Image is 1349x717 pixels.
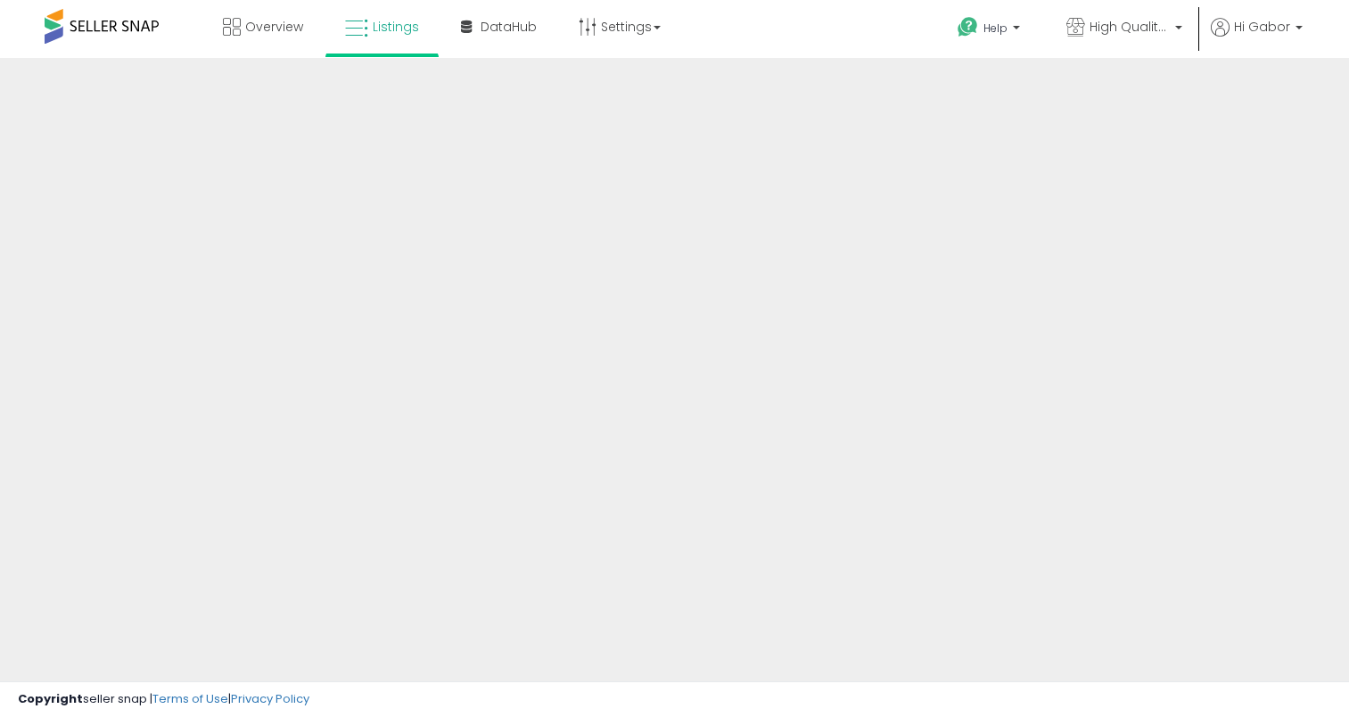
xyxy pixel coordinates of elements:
[231,690,309,707] a: Privacy Policy
[373,18,419,36] span: Listings
[1090,18,1170,36] span: High Quality Good Prices
[18,690,83,707] strong: Copyright
[983,21,1008,36] span: Help
[1211,18,1303,58] a: Hi Gabor
[152,690,228,707] a: Terms of Use
[245,18,303,36] span: Overview
[1234,18,1290,36] span: Hi Gabor
[481,18,537,36] span: DataHub
[18,691,309,708] div: seller snap | |
[943,3,1038,58] a: Help
[957,16,979,38] i: Get Help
